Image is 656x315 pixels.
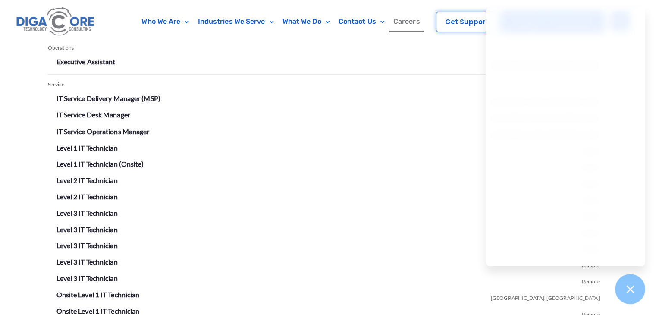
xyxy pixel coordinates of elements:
img: Digacore logo 1 [14,4,97,39]
a: Executive Assistant [56,57,116,66]
a: What We Do [278,12,334,31]
a: Level 3 IT Technician [56,257,118,265]
a: Who We Are [137,12,193,31]
a: Level 3 IT Technician [56,225,118,233]
a: Level 3 IT Technician [56,208,118,217]
div: Service [48,79,609,91]
a: Onsite Level 1 IT Technician [56,306,140,315]
a: Level 3 IT Technician [56,241,118,249]
a: Level 2 IT Technician [56,176,118,184]
a: Onsite Level 1 IT Technician [56,290,140,298]
a: Get Support [436,12,497,32]
iframe: Chatgenie Messenger [486,7,645,266]
span: Get Support [445,19,488,25]
a: IT Service Operations Manager [56,127,150,135]
a: IT Service Delivery Manager (MSP) [56,94,160,102]
a: Contact Us [334,12,389,31]
a: Industries We Serve [194,12,278,31]
span: Remote [582,271,600,288]
span: [GEOGRAPHIC_DATA], [GEOGRAPHIC_DATA] [491,288,600,304]
a: Level 2 IT Technician [56,192,118,200]
div: Operations [48,42,609,54]
a: Careers [389,12,424,31]
a: IT Service Desk Manager [56,110,130,119]
a: Level 3 IT Technician [56,274,118,282]
a: Level 1 IT Technician [56,143,118,151]
nav: Menu [132,12,430,31]
a: Level 1 IT Technician (Onsite) [56,159,144,167]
